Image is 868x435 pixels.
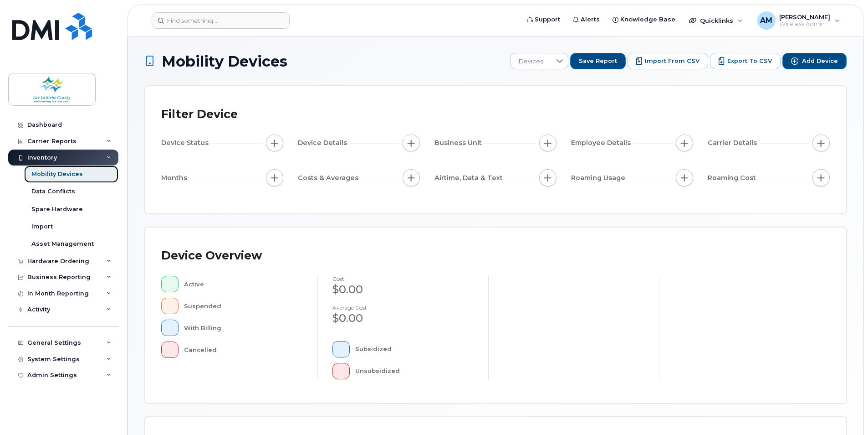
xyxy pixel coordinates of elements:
[332,282,474,297] div: $0.00
[184,320,303,336] div: With Billing
[298,138,350,148] span: Device Details
[332,311,474,326] div: $0.00
[434,173,505,183] span: Airtime, Data & Text
[355,363,474,379] div: Unsubsidized
[511,53,551,70] span: Devices
[184,342,303,358] div: Cancelled
[782,53,847,69] button: Add Device
[570,53,626,69] button: Save Report
[184,276,303,292] div: Active
[710,53,781,69] button: Export to CSV
[708,173,759,183] span: Roaming Cost
[355,341,474,357] div: Subsidized
[332,305,474,311] h4: Average cost
[161,244,262,268] div: Device Overview
[802,57,838,65] span: Add Device
[571,173,628,183] span: Roaming Usage
[161,138,211,148] span: Device Status
[161,173,190,183] span: Months
[332,276,474,282] h4: cost
[298,173,361,183] span: Costs & Averages
[645,57,700,65] span: Import from CSV
[162,53,287,69] span: Mobility Devices
[434,138,485,148] span: Business Unit
[184,298,303,314] div: Suspended
[161,103,238,126] div: Filter Device
[628,53,708,69] button: Import from CSV
[727,57,772,65] span: Export to CSV
[579,57,617,65] span: Save Report
[571,138,633,148] span: Employee Details
[708,138,760,148] span: Carrier Details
